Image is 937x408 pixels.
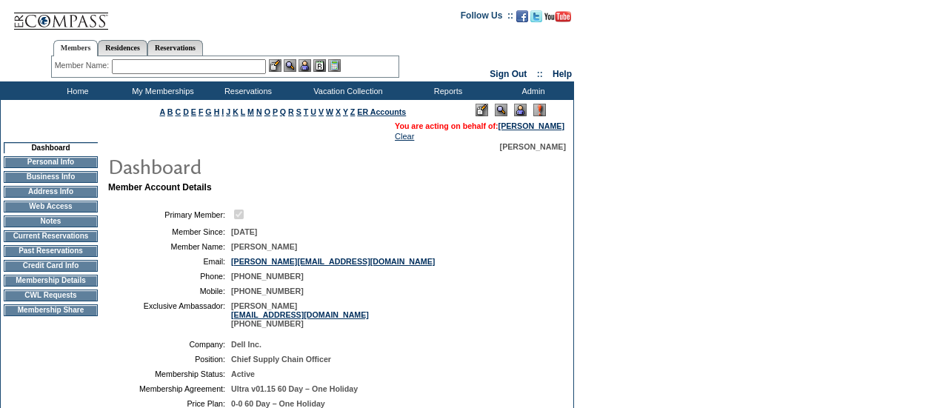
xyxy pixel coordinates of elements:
a: S [296,107,301,116]
a: [EMAIL_ADDRESS][DOMAIN_NAME] [231,310,369,319]
a: Help [553,69,572,79]
td: Past Reservations [4,245,98,257]
a: J [226,107,230,116]
a: E [191,107,196,116]
td: Mobile: [114,287,225,295]
td: Personal Info [4,156,98,168]
img: b_edit.gif [269,59,281,72]
td: Exclusive Ambassador: [114,301,225,328]
td: Dashboard [4,142,98,153]
span: Active [231,369,255,378]
td: Membership Agreement: [114,384,225,393]
td: Email: [114,257,225,266]
a: [PERSON_NAME] [498,121,564,130]
td: Position: [114,355,225,364]
a: N [256,107,262,116]
a: B [167,107,173,116]
td: Primary Member: [114,207,225,221]
td: Business Info [4,171,98,183]
td: Reports [404,81,489,100]
td: Phone: [114,272,225,281]
td: Vacation Collection [289,81,404,100]
td: My Memberships [119,81,204,100]
a: F [199,107,204,116]
span: 0-0 60 Day – One Holiday [231,399,325,408]
td: Reservations [204,81,289,100]
a: P [273,107,278,116]
td: Member Name: [114,242,225,251]
img: Edit Mode [476,104,488,116]
a: M [247,107,254,116]
img: Follow us on Twitter [530,10,542,22]
span: Ultra v01.15 60 Day – One Holiday [231,384,358,393]
a: D [183,107,189,116]
td: Home [33,81,119,100]
img: b_calculator.gif [328,59,341,72]
span: [PHONE_NUMBER] [231,272,304,281]
td: Member Since: [114,227,225,236]
td: Membership Details [4,275,98,287]
img: Log Concern/Member Elevation [533,104,546,116]
span: [PERSON_NAME] [231,242,297,251]
td: Membership Share [4,304,98,316]
td: Admin [489,81,574,100]
a: Residences [98,40,147,56]
td: Web Access [4,201,98,213]
span: [PHONE_NUMBER] [231,287,304,295]
a: U [310,107,316,116]
img: View [284,59,296,72]
a: T [304,107,309,116]
img: Impersonate [299,59,311,72]
td: Price Plan: [114,399,225,408]
a: Follow us on Twitter [530,15,542,24]
span: [DATE] [231,227,257,236]
a: Clear [395,132,414,141]
a: I [221,107,224,116]
span: [PERSON_NAME] [PHONE_NUMBER] [231,301,369,328]
td: Follow Us :: [461,9,513,27]
img: Subscribe to our YouTube Channel [544,11,571,22]
a: Y [343,107,348,116]
a: Q [280,107,286,116]
a: Become our fan on Facebook [516,15,528,24]
span: Dell Inc. [231,340,261,349]
div: Member Name: [55,59,112,72]
img: Reservations [313,59,326,72]
a: C [175,107,181,116]
td: Address Info [4,186,98,198]
a: V [319,107,324,116]
td: CWL Requests [4,290,98,301]
a: O [264,107,270,116]
a: Subscribe to our YouTube Channel [544,15,571,24]
a: R [288,107,294,116]
a: H [214,107,220,116]
img: Become our fan on Facebook [516,10,528,22]
a: L [241,107,245,116]
td: Membership Status: [114,369,225,378]
td: Current Reservations [4,230,98,242]
a: Sign Out [490,69,527,79]
span: Chief Supply Chain Officer [231,355,331,364]
a: [PERSON_NAME][EMAIL_ADDRESS][DOMAIN_NAME] [231,257,435,266]
a: W [326,107,333,116]
a: Members [53,40,99,56]
b: Member Account Details [108,182,212,193]
span: :: [537,69,543,79]
a: Reservations [147,40,203,56]
img: View Mode [495,104,507,116]
td: Credit Card Info [4,260,98,272]
a: Z [350,107,356,116]
a: K [233,107,239,116]
td: Company: [114,340,225,349]
span: You are acting on behalf of: [395,121,564,130]
a: ER Accounts [357,107,406,116]
span: [PERSON_NAME] [500,142,566,151]
img: pgTtlDashboard.gif [107,151,404,181]
td: Notes [4,215,98,227]
a: G [205,107,211,116]
a: X [336,107,341,116]
img: Impersonate [514,104,527,116]
a: A [160,107,165,116]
